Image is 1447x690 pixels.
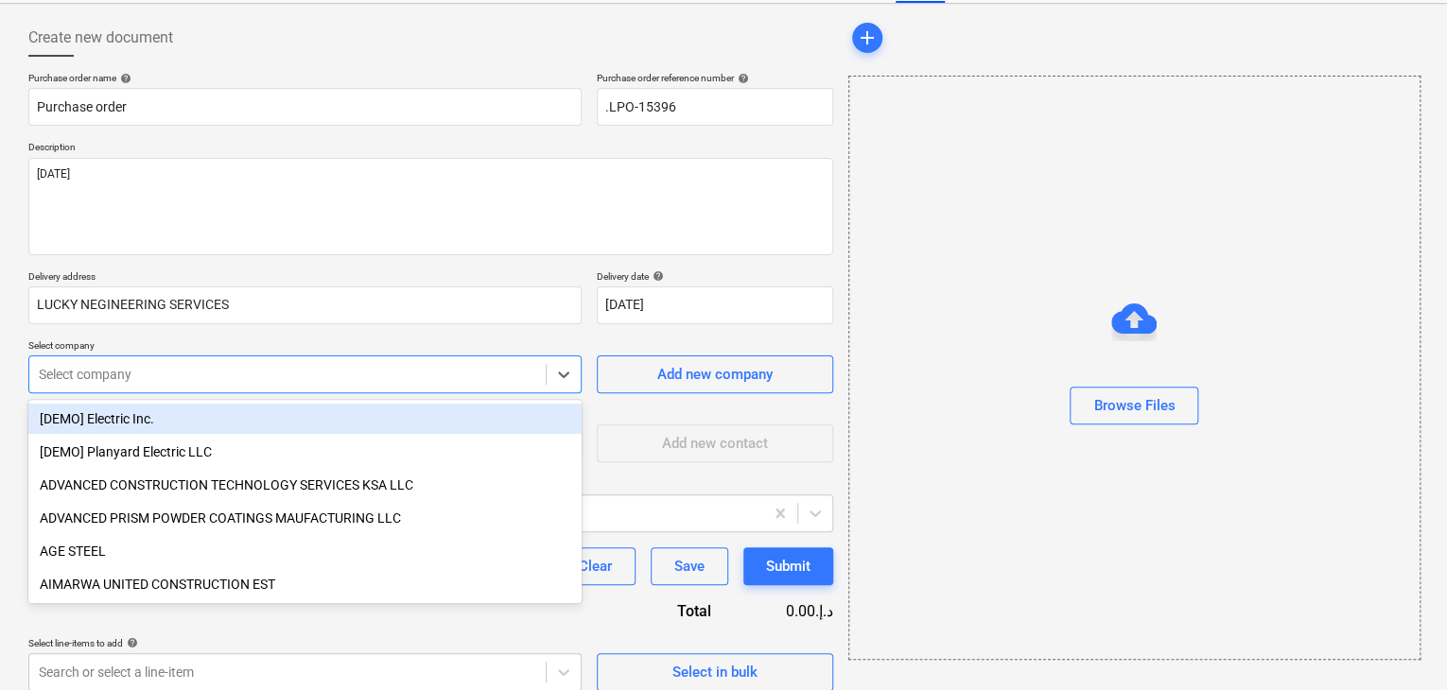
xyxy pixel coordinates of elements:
[28,437,582,467] div: [DEMO] Planyard Electric LLC
[848,76,1421,660] div: Browse Files
[28,470,582,500] div: ADVANCED CONSTRUCTION TECHNOLOGY SERVICES KSA LLC
[28,26,173,49] span: Create new document
[672,660,758,684] div: Select in bulk
[28,404,582,434] div: [DEMO] Electric Inc.
[741,600,833,622] div: 0.00د.إ.‏
[28,569,582,599] div: AIMARWA UNITED CONSTRUCTION EST
[766,554,811,578] div: Submit
[28,270,582,286] p: Delivery address
[597,72,833,84] div: Purchase order reference number
[123,637,138,648] span: help
[28,503,582,533] div: ADVANCED PRISM POWDER COATINGS MAUFACTURING LLC
[1093,393,1175,418] div: Browse Files
[28,536,582,566] div: AGE STEEL
[597,286,833,324] input: Delivery date not specified
[116,73,131,84] span: help
[597,355,833,393] button: Add new company
[1352,599,1447,690] iframe: Chat Widget
[579,554,612,578] div: Clear
[28,339,582,355] p: Select company
[674,554,705,578] div: Save
[1070,387,1198,424] button: Browse Files
[743,547,833,585] button: Submit
[28,637,582,649] div: Select line-items to add
[555,547,636,585] button: Clear
[856,26,879,49] span: add
[28,158,833,255] textarea: [DATE]
[657,362,773,387] div: Add new company
[28,141,833,157] p: Description
[28,88,582,126] input: Document name
[597,88,833,126] input: Order number
[587,600,741,622] div: Total
[734,73,749,84] span: help
[651,547,728,585] button: Save
[597,270,833,283] div: Delivery date
[28,286,582,324] input: Delivery address
[649,270,664,282] span: help
[28,72,582,84] div: Purchase order name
